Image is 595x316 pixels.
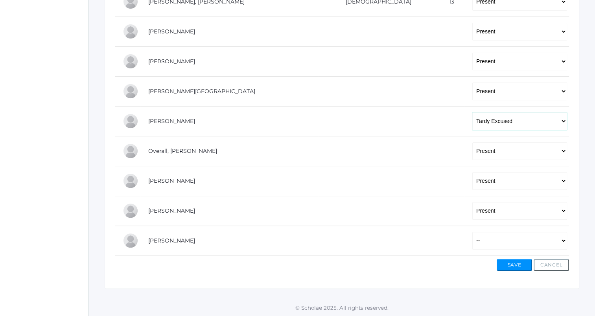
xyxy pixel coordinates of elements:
a: [PERSON_NAME] [148,207,195,214]
div: LaRae Erner [123,24,138,39]
div: Austin Hill [123,83,138,99]
div: Chris Overall [123,143,138,159]
div: Olivia Puha [123,173,138,189]
a: [PERSON_NAME] [148,237,195,244]
div: Emme Renz [123,203,138,219]
button: Save [497,259,532,271]
a: [PERSON_NAME] [148,28,195,35]
div: Leah Vichinsky [123,233,138,248]
a: [PERSON_NAME] [148,118,195,125]
a: Overall, [PERSON_NAME] [148,147,217,154]
p: © Scholae 2025. All rights reserved. [89,304,595,312]
div: Marissa Myers [123,113,138,129]
a: [PERSON_NAME] [148,58,195,65]
div: Rachel Hayton [123,53,138,69]
button: Cancel [534,259,569,271]
a: [PERSON_NAME] [148,177,195,184]
a: [PERSON_NAME][GEOGRAPHIC_DATA] [148,88,255,95]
